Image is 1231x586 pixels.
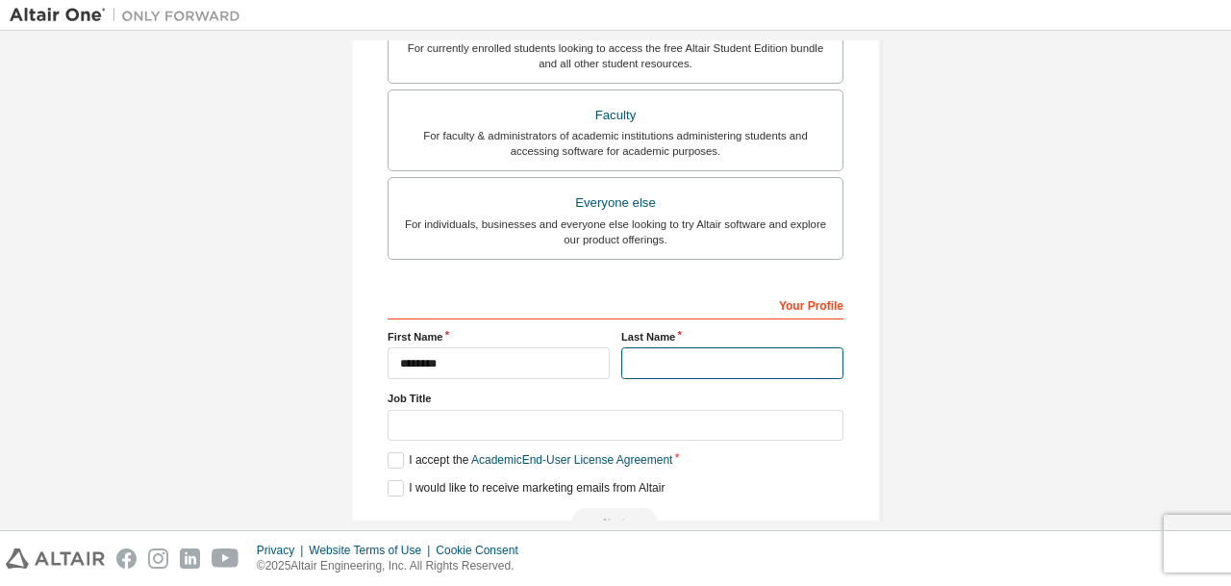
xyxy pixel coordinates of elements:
[388,289,843,319] div: Your Profile
[10,6,250,25] img: Altair One
[257,558,530,574] p: © 2025 Altair Engineering, Inc. All Rights Reserved.
[388,452,672,469] label: I accept the
[309,543,436,558] div: Website Terms of Use
[116,548,137,569] img: facebook.svg
[471,453,672,467] a: Academic End-User License Agreement
[400,190,831,217] div: Everyone else
[400,40,831,71] div: For currently enrolled students looking to access the free Altair Student Edition bundle and all ...
[621,329,843,344] label: Last Name
[388,508,843,537] div: Read and acccept EULA to continue
[388,480,665,497] label: I would like to receive marketing emails from Altair
[388,391,843,406] label: Job Title
[257,543,309,558] div: Privacy
[400,102,831,129] div: Faculty
[212,548,239,569] img: youtube.svg
[388,329,610,344] label: First Name
[436,543,529,558] div: Cookie Consent
[400,217,831,247] div: For individuals, businesses and everyone else looking to try Altair software and explore our prod...
[6,548,105,569] img: altair_logo.svg
[180,548,200,569] img: linkedin.svg
[148,548,168,569] img: instagram.svg
[400,128,831,159] div: For faculty & administrators of academic institutions administering students and accessing softwa...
